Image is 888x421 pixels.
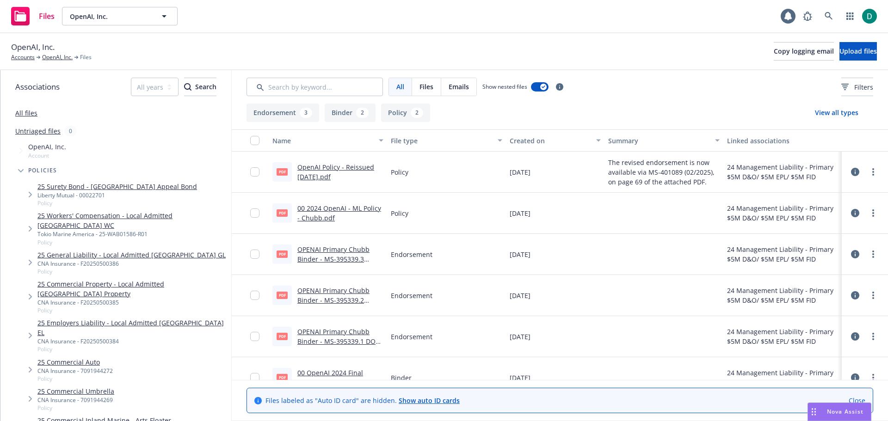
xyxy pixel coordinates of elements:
[37,260,226,268] div: CNA Insurance - F20250500386
[774,42,834,61] button: Copy logging email
[37,250,226,260] a: 25 General Liability - Local Admitted [GEOGRAPHIC_DATA] GL
[399,396,460,405] a: Show auto ID cards
[37,345,228,353] span: Policy
[419,82,433,92] span: Files
[798,7,817,25] a: Report a Bug
[604,129,723,152] button: Summary
[37,299,228,306] div: CNA Insurance - F20250500385
[820,7,838,25] a: Search
[387,129,506,152] button: File type
[39,12,55,20] span: Files
[80,53,92,61] span: Files
[391,250,432,259] span: Endorsement
[277,168,288,175] span: pdf
[11,41,55,53] span: OpenAI, Inc.
[727,244,838,264] div: 24 Management Liability - Primary $5M D&O/ $5M EPL/ $5M FID
[727,203,838,223] div: 24 Management Liability - Primary $5M D&O/ $5M EPL/ $5M FID
[62,7,178,25] button: OpenAI, Inc.
[277,250,288,257] span: pdf
[15,81,60,93] span: Associations
[37,367,113,375] div: CNA Insurance - 7091944272
[37,230,228,238] div: Tokio Marine America - 25-WAB01586-R01
[391,167,408,177] span: Policy
[272,136,373,146] div: Name
[506,129,605,152] button: Created on
[37,318,228,337] a: 25 Employers Liability - Local Admitted [GEOGRAPHIC_DATA] EL
[37,337,228,345] div: CNA Insurance - F20250500384
[723,129,842,152] button: Linked associations
[37,306,228,314] span: Policy
[297,204,381,222] a: 00 2024 OpenAI - ML Policy - Chubb.pdf
[70,12,150,21] span: OpenAI, Inc.
[184,78,216,96] button: SearchSearch
[510,332,530,342] span: [DATE]
[841,82,873,92] span: Filters
[297,245,370,293] a: OPENAI Primary Chubb Binder - MS-395339.3 SPECIFIC ENTITY EXCLUSION ENDORSEMENT.pdf
[265,396,460,405] span: Files labeled as "Auto ID card" are hidden.
[800,104,873,122] button: View all types
[250,373,259,382] input: Toggle Row Selected
[841,7,859,25] a: Switch app
[510,291,530,300] span: [DATE]
[250,167,259,177] input: Toggle Row Selected
[841,78,873,96] button: Filters
[250,291,259,300] input: Toggle Row Selected
[727,286,838,305] div: 24 Management Liability - Primary $5M D&O/ $5M EPL/ $5M FID
[854,82,873,92] span: Filters
[15,126,61,136] a: Untriaged files
[37,375,113,383] span: Policy
[510,250,530,259] span: [DATE]
[277,209,288,216] span: pdf
[827,408,863,415] span: Nova Assist
[839,47,877,55] span: Upload files
[37,386,114,396] a: 25 Commercial Umbrella
[510,136,591,146] div: Created on
[391,208,408,218] span: Policy
[727,327,838,346] div: 24 Management Liability - Primary $5M D&O/ $5M EPL/ $5M FID
[510,208,530,218] span: [DATE]
[510,167,530,177] span: [DATE]
[391,332,432,342] span: Endorsement
[37,182,197,191] a: 25 Surety Bond - [GEOGRAPHIC_DATA] Appeal Bond
[849,396,865,405] a: Close
[482,83,527,91] span: Show nested files
[297,327,381,375] a: OPENAI Primary Chubb Binder - MS-395339.1 DO AMENDMENT ENDORSEMENT.RTF.DOC.pdf
[269,129,387,152] button: Name
[774,47,834,55] span: Copy logging email
[356,108,369,118] div: 2
[277,374,288,381] span: pdf
[391,136,492,146] div: File type
[808,403,871,421] button: Nova Assist
[37,357,113,367] a: 25 Commercial Auto
[510,373,530,383] span: [DATE]
[862,9,877,24] img: photo
[727,136,838,146] div: Linked associations
[7,3,58,29] a: Files
[28,152,66,159] span: Account
[727,162,838,182] div: 24 Management Liability - Primary $5M D&O/ $5M EPL/ $5M FID
[300,108,312,118] div: 3
[277,333,288,340] span: pdf
[42,53,73,61] a: OpenAI, Inc.
[808,403,820,421] div: Drag to move
[37,211,228,230] a: 25 Workers' Compensation - Local Admitted [GEOGRAPHIC_DATA] WC
[250,250,259,259] input: Toggle Row Selected
[396,82,404,92] span: All
[297,368,363,397] a: 00 OpenAI 2024 Final Revised $5M Primary [PERSON_NAME].pdf
[37,268,226,275] span: Policy
[37,396,114,404] div: CNA Insurance - 7091944269
[184,78,216,96] div: Search
[277,292,288,299] span: pdf
[64,126,77,136] div: 0
[37,238,228,246] span: Policy
[868,207,879,219] a: more
[247,104,319,122] button: Endorsement
[868,249,879,260] a: more
[868,166,879,177] a: more
[28,142,66,152] span: OpenAI, Inc.
[868,290,879,301] a: more
[839,42,877,61] button: Upload files
[391,373,412,383] span: Binder
[250,332,259,341] input: Toggle Row Selected
[325,104,376,122] button: Binder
